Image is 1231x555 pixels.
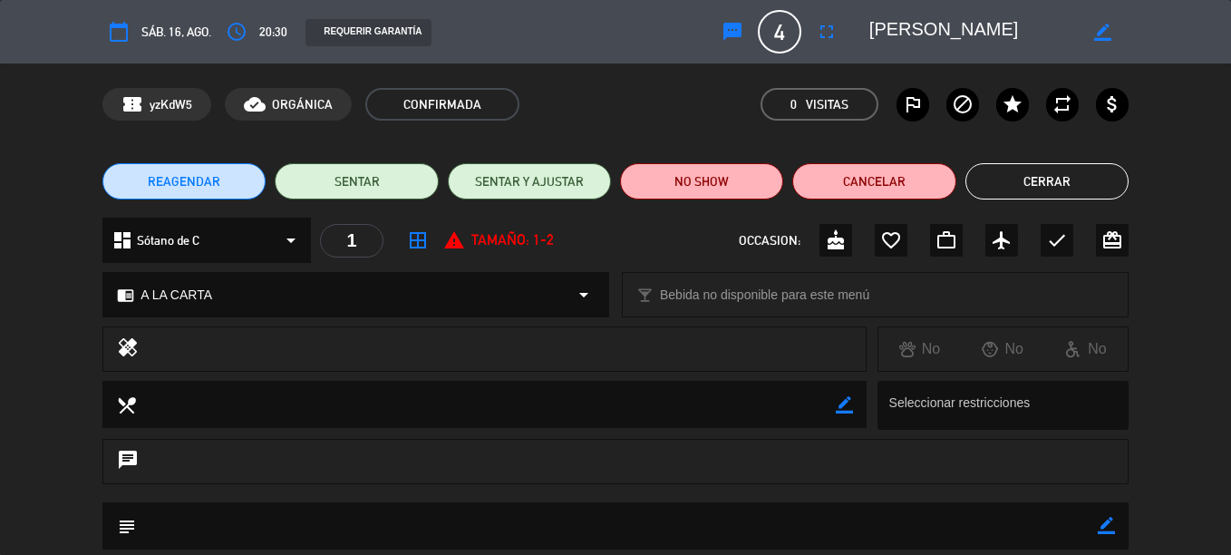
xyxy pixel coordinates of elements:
[790,94,797,115] span: 0
[117,449,139,474] i: chat
[1052,93,1073,115] i: repeat
[792,163,955,200] button: Cancelar
[275,163,438,200] button: SENTAR
[108,21,130,43] i: calendar_today
[902,93,924,115] i: outlined_flag
[991,229,1013,251] i: airplanemode_active
[810,15,843,48] button: fullscreen
[880,229,902,251] i: favorite_border
[1094,24,1111,41] i: border_color
[716,15,749,48] button: sms
[365,88,519,121] span: CONFIRMADA
[1101,93,1123,115] i: attach_money
[878,337,962,361] div: No
[116,394,136,414] i: local_dining
[965,163,1129,200] button: Cerrar
[280,229,302,251] i: arrow_drop_down
[320,224,383,258] div: 1
[935,229,957,251] i: work_outline
[305,19,431,46] div: REQUERIR GARANTÍA
[806,94,848,115] em: Visitas
[117,287,134,304] i: chrome_reader_mode
[448,163,611,200] button: SENTAR Y AJUSTAR
[758,10,801,54] span: 4
[1046,229,1068,251] i: check
[573,284,595,306] i: arrow_drop_down
[1044,337,1128,361] div: No
[952,93,974,115] i: block
[226,21,247,43] i: access_time
[102,15,135,48] button: calendar_today
[272,94,333,115] span: ORGÁNICA
[443,229,554,252] div: Tamaño: 1-2
[443,229,465,251] i: report_problem
[1101,229,1123,251] i: card_giftcard
[117,336,139,362] i: healing
[116,516,136,536] i: subject
[148,172,220,191] span: REAGENDAR
[825,229,847,251] i: cake
[739,230,800,251] span: OCCASION:
[220,15,253,48] button: access_time
[141,22,211,43] span: sáb. 16, ago.
[1098,517,1115,534] i: border_color
[636,287,654,304] i: local_bar
[259,22,287,43] span: 20:30
[141,285,212,306] span: A LA CARTA
[1002,93,1023,115] i: star
[121,93,143,115] span: confirmation_number
[102,163,266,200] button: REAGENDAR
[836,396,853,414] i: border_color
[620,163,783,200] button: NO SHOW
[660,285,869,306] span: Bebida no disponible para este menú
[407,229,429,251] i: border_all
[137,230,199,251] span: Sótano de C
[244,93,266,115] i: cloud_done
[961,337,1044,361] div: No
[150,94,192,115] span: yzKdW5
[722,21,743,43] i: sms
[816,21,838,43] i: fullscreen
[111,229,133,251] i: dashboard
